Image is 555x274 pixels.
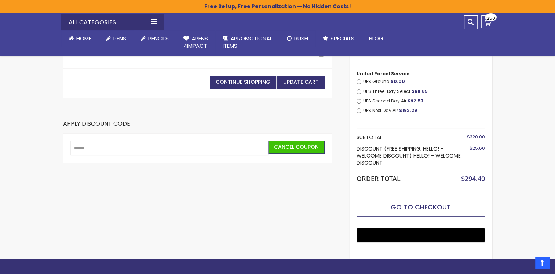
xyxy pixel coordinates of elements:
iframe: Google Customer Reviews [494,254,555,274]
button: Buy with GPay [357,228,485,242]
span: Pencils [148,35,169,42]
a: Specials [315,30,362,47]
th: Subtotal [357,132,461,143]
span: HELLO! - WELCOME DISCOUNT [357,152,461,166]
strong: Order Total [357,173,401,183]
a: 4PROMOTIONALITEMS [215,30,280,54]
span: $92.57 [408,98,424,104]
span: Rush [294,35,308,42]
span: 4PROMOTIONAL ITEMS [223,35,272,50]
a: 250 [481,15,494,28]
label: UPS Next Day Air [363,108,485,113]
a: Home [61,30,99,47]
a: Blog [362,30,391,47]
label: UPS Three-Day Select [363,89,485,94]
label: UPS Second Day Air [363,98,485,104]
span: $294.40 [461,174,485,183]
div: All Categories [61,14,164,30]
span: Continue Shopping [216,78,270,86]
button: Cancel Coupon [268,141,325,154]
span: United Parcel Service [357,71,409,77]
span: $0.00 [391,78,405,84]
strong: Apply Discount Code [63,120,130,133]
span: $68.85 [412,88,428,94]
span: Discount (FREE SHIPPING, HELLO! - WELCOME DISCOUNT) [357,145,443,159]
button: Update Cart [277,76,325,89]
span: Blog [369,35,383,42]
a: 4Pens4impact [176,30,215,54]
span: Specials [331,35,354,42]
span: 250 [486,15,495,22]
a: Rush [280,30,315,47]
span: $192.29 [399,107,417,113]
a: Continue Shopping [210,76,276,89]
span: -$25.60 [467,145,485,151]
a: Pens [99,30,134,47]
span: Update Cart [283,78,319,86]
span: Go to Checkout [391,202,451,212]
a: Pencils [134,30,176,47]
span: Home [76,35,91,42]
button: Go to Checkout [357,198,485,217]
span: Cancel Coupon [274,143,319,151]
span: 4Pens 4impact [183,35,208,50]
span: Pens [113,35,126,42]
span: $320.00 [467,134,485,140]
label: UPS Ground [363,79,485,84]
